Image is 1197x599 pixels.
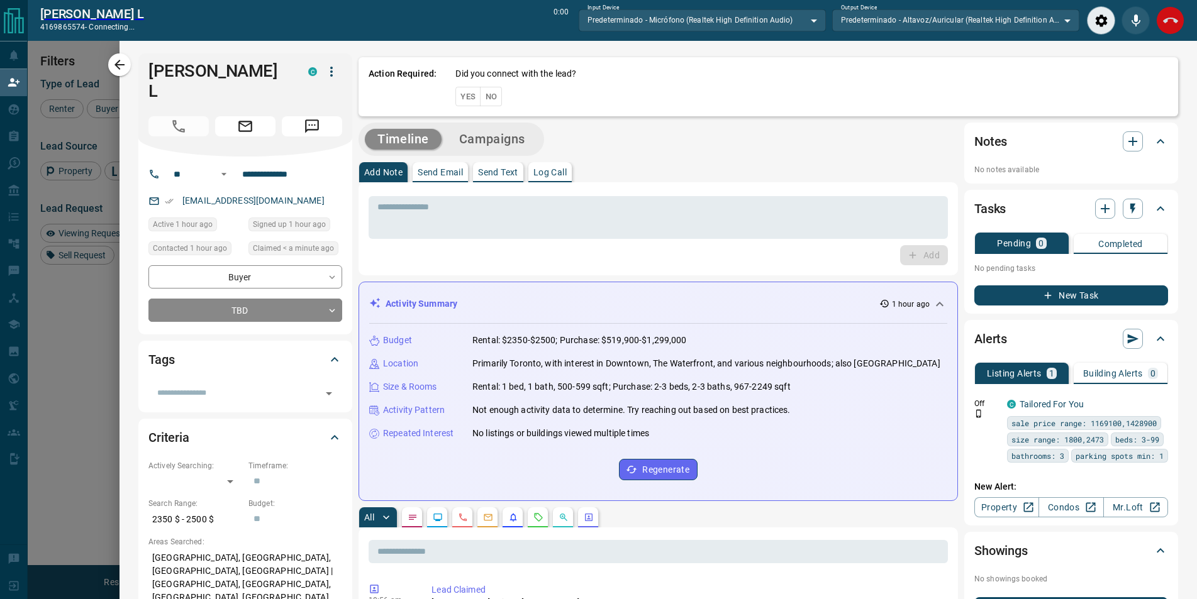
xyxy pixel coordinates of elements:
p: No listings or buildings viewed multiple times [472,427,649,440]
svg: Calls [458,512,468,522]
p: Primarily Toronto, with interest in Downtown, The Waterfront, and various neighbourhoods; also [G... [472,357,940,370]
div: Audio Settings [1087,6,1115,35]
p: Listing Alerts [987,369,1042,378]
a: Mr.Loft [1103,497,1168,517]
div: Wed Oct 15 2025 [148,217,242,235]
div: Wed Oct 15 2025 [248,217,342,235]
p: Location [383,357,418,370]
p: No notes available [974,164,1168,175]
div: Tags [148,344,342,375]
p: Rental: $2350-$2500; Purchase: $519,900-$1,299,000 [472,334,687,347]
div: Activity Summary1 hour ago [369,292,947,316]
div: Wed Oct 15 2025 [148,241,242,259]
h2: Notes [974,131,1007,151]
p: Repeated Interest [383,427,454,440]
button: Timeline [365,129,442,150]
div: Notes [974,126,1168,157]
p: Not enough activity data to determine. Try reaching out based on best practices. [472,404,791,417]
svg: Notes [408,512,418,522]
svg: Listing Alerts [508,512,518,522]
h1: [PERSON_NAME] L [148,61,289,101]
p: 0 [1038,239,1044,248]
span: Claimed < a minute ago [253,242,334,255]
p: Actively Searching: [148,460,242,471]
span: bathrooms: 3 [1011,449,1064,462]
button: Regenerate [619,459,698,480]
p: 0:00 [554,6,569,35]
p: Send Text [479,168,519,177]
h2: Tags [148,349,174,370]
p: 0 [1150,369,1155,378]
svg: Emails [483,512,493,522]
p: 1 hour ago [892,299,930,310]
p: Rental: 1 bed, 1 bath, 500-599 sqft; Purchase: 2-3 beds, 2-3 baths, 967-2249 sqft [472,380,791,393]
button: Yes [455,87,481,106]
span: sale price range: 1169100,1428900 [1011,417,1157,429]
p: Areas Searched: [148,536,342,547]
button: New Task [974,285,1168,305]
span: connecting... [89,23,134,31]
div: condos.ca [308,67,317,76]
p: No pending tasks [974,259,1168,278]
p: Did you connect with the lead? [455,67,576,80]
p: Action Required: [369,67,437,106]
a: Condos [1038,497,1103,517]
span: Contacted 1 hour ago [153,242,227,255]
p: Timeframe: [248,460,342,471]
h2: [PERSON_NAME] L [40,6,144,21]
a: [EMAIL_ADDRESS][DOMAIN_NAME] [182,195,325,206]
svg: Email Verified [165,197,174,206]
p: Budget: [248,498,342,509]
svg: Requests [533,512,543,522]
span: Call [148,116,209,136]
p: Log Call [533,168,567,177]
p: No showings booked [974,573,1168,585]
p: All [364,513,374,522]
p: 2350 $ - 2500 $ [148,509,242,530]
div: Buyer [148,265,342,289]
span: Email [215,116,276,136]
p: New Alert: [974,480,1168,493]
p: Activity Summary [386,297,457,310]
p: Lead Claimed [431,583,943,596]
p: 4169865574 - [40,21,144,33]
span: parking spots min: 1 [1076,449,1164,462]
label: Input Device [587,4,620,12]
span: Signed up 1 hour ago [253,218,326,231]
svg: Lead Browsing Activity [433,512,443,522]
svg: Opportunities [559,512,569,522]
p: Add Note [364,168,403,177]
p: Budget [383,334,412,347]
p: Activity Pattern [383,404,445,417]
h2: Showings [974,541,1028,561]
span: beds: 3-99 [1115,433,1159,446]
div: Criteria [148,422,342,453]
p: Pending [997,239,1031,248]
div: condos.ca [1007,400,1016,409]
p: Send Email [418,168,464,177]
p: Off [974,398,999,409]
label: Output Device [841,4,877,12]
div: Predeterminado - Micrófono (Realtek High Definition Audio) [579,9,826,31]
div: Wed Oct 15 2025 [248,241,342,259]
button: Open [320,385,338,402]
span: Active 1 hour ago [153,218,213,231]
h2: Criteria [148,427,189,448]
div: Mute [1122,6,1150,35]
svg: Agent Actions [584,512,594,522]
button: No [481,87,503,106]
p: Completed [1098,239,1143,248]
p: 1 [1049,369,1054,378]
div: Tasks [974,194,1168,224]
p: Search Range: [148,498,242,509]
h2: Tasks [974,199,1006,219]
div: End Call [1156,6,1184,35]
a: Tailored For You [1020,399,1084,409]
span: size range: 1800,2473 [1011,433,1104,446]
p: Building Alerts [1083,369,1143,378]
div: Showings [974,536,1168,566]
div: TBD [148,299,342,322]
svg: Push Notification Only [974,409,983,418]
p: Size & Rooms [383,380,437,393]
button: Campaigns [447,129,538,150]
